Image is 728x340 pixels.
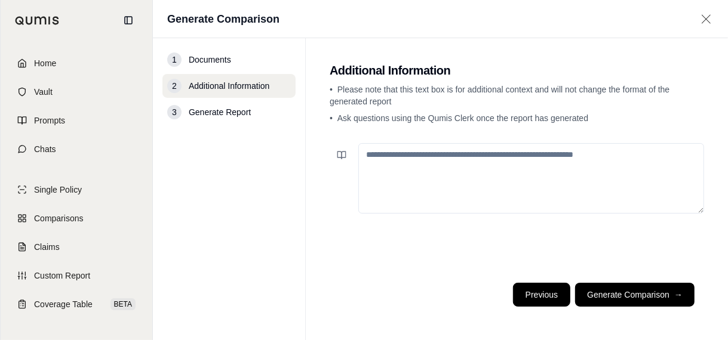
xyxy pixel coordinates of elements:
[513,283,570,307] button: Previous
[337,113,588,123] span: Ask questions using the Qumis Clerk once the report has generated
[8,291,145,317] a: Coverage TableBETA
[189,106,251,118] span: Generate Report
[330,85,669,106] span: Please note that this text box is for additional context and will not change the format of the ge...
[189,80,269,92] span: Additional Information
[330,85,333,94] span: •
[15,16,60,25] img: Qumis Logo
[8,262,145,289] a: Custom Report
[189,54,231,66] span: Documents
[8,205,145,231] a: Comparisons
[34,86,53,98] span: Vault
[8,234,145,260] a: Claims
[167,52,182,67] div: 1
[34,212,83,224] span: Comparisons
[8,79,145,105] a: Vault
[8,50,145,76] a: Home
[34,270,90,282] span: Custom Report
[167,11,279,27] h1: Generate Comparison
[330,113,333,123] span: •
[34,115,65,126] span: Prompts
[575,283,695,307] button: Generate Comparison→
[34,241,60,253] span: Claims
[674,289,683,301] span: →
[330,62,704,79] h2: Additional Information
[34,143,56,155] span: Chats
[34,184,82,196] span: Single Policy
[34,57,56,69] span: Home
[8,107,145,134] a: Prompts
[110,298,136,310] span: BETA
[167,105,182,119] div: 3
[119,11,138,30] button: Collapse sidebar
[8,177,145,203] a: Single Policy
[8,136,145,162] a: Chats
[167,79,182,93] div: 2
[34,298,93,310] span: Coverage Table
